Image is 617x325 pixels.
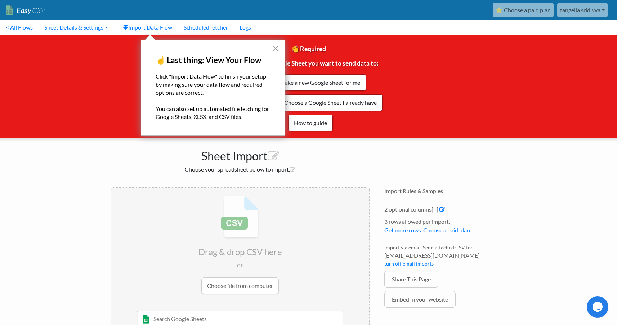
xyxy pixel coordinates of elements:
a: Embed in your website [384,291,456,308]
iframe: chat widget [587,296,610,318]
a: Logs [234,20,257,35]
p: ☝️ Last thing: View Your Flow [156,55,270,65]
a: EasyCSV [6,3,45,18]
li: Import via email. Send attached CSV to: [384,244,507,271]
a: Get more rows. Choose a paid plan. [384,227,471,233]
a: 1-click: Make a new Google Sheet for me [255,74,366,91]
a: tangella.sridivya [557,3,608,17]
a: Let me Search & Choose a Google Sheet I already have [238,94,383,111]
a: turn off email imports [384,261,434,267]
h2: Choose your spreadsheet below to import. [111,166,370,173]
span: CSV [31,6,45,15]
h1: Sheet Import [111,146,370,163]
span: 👋 Required Specify the Google Sheet you want to send data to: [234,45,383,104]
a: Import Data Flow [117,20,178,35]
li: 3 rows allowed per import. [384,217,507,238]
a: ⭐ Choose a paid plan [493,3,554,17]
a: Scheduled fetcher [178,20,234,35]
a: Sheet Details & Settings [39,20,113,35]
p: Click "Import Data Flow" to finish your setup by making sure your data flow and required options ... [156,72,270,97]
span: [+] [432,206,438,213]
span: [EMAIL_ADDRESS][DOMAIN_NAME] [384,251,507,260]
p: You can also set up automated file fetching for Google Sheets, XLSX, and CSV files! [156,105,270,121]
a: Share This Page [384,271,438,288]
button: Close [272,43,279,54]
a: 2 optional columns[+] [384,206,438,213]
a: How to guide [288,115,333,131]
h4: Import Rules & Samples [384,187,507,194]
